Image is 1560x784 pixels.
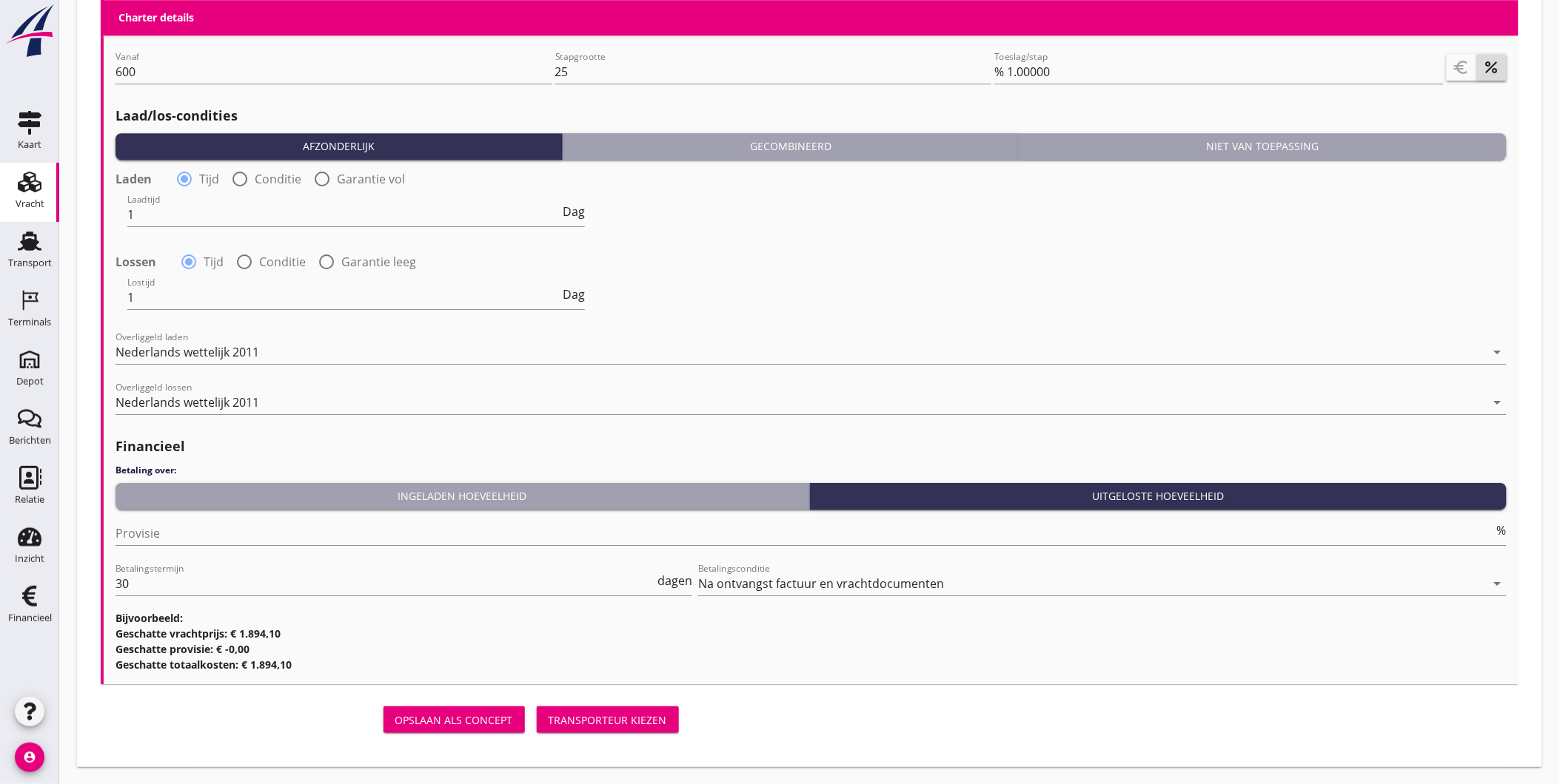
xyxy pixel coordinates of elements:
div: Ingeladen hoeveelheid [121,488,803,504]
div: Berichten [9,436,51,445]
div: Financieel [8,613,52,623]
div: Niet van toepassing [1025,138,1501,154]
h3: Geschatte totaalkosten: € 1.894,10 [116,657,1507,672]
i: clear [1465,13,1483,30]
input: Betalingstermijn [116,572,655,595]
label: Tijd [204,254,224,269]
div: Nederlands wettelijk 2011 [116,345,259,359]
i: arrow_drop_down [1489,575,1507,592]
input: Toeslag/stap [1007,60,1444,84]
div: Transporteur kiezen [549,712,667,728]
h2: Financieel [116,436,1507,456]
strong: Laden [116,172,152,186]
div: Depot [16,376,44,386]
h2: Laad/los-condities [116,106,1507,126]
div: Transport [8,258,52,268]
i: euro [1453,58,1470,76]
i: arrow_drop_down [1489,393,1507,411]
button: Uitgeloste hoeveelheid [810,483,1507,510]
input: Stapgrootte [555,60,992,84]
label: Garantie leeg [341,254,416,269]
input: Laadtijd [127,203,560,226]
i: arrow_drop_down [1486,13,1504,30]
i: account_circle [15,743,44,772]
div: Terminals [8,317,51,327]
div: Opslaan als concept [395,712,513,728]
div: Afzonderlijk [121,138,556,154]
label: Tijd [199,172,219,186]
div: Uitgeloste hoeveelheid [816,488,1501,504]
span: Dag [563,288,585,300]
div: Nederlands wettelijk 2011 [116,396,259,409]
input: Provisie [116,521,1494,545]
button: Gecombineerd [563,133,1020,160]
label: Conditie [255,172,301,186]
i: percent [1483,58,1501,76]
div: Kaart [18,140,41,149]
label: Conditie [259,254,306,269]
div: % [1494,524,1507,536]
div: Gemiddelde laatste halve maand [580,15,764,28]
h4: Betaling over: [116,464,1507,477]
div: dagen [655,575,692,587]
div: Inzicht [15,554,44,564]
h3: Bijvoorbeeld: [116,610,1507,626]
div: Vrachtprijs [1042,15,1103,28]
button: Transporteur kiezen [537,706,679,733]
i: clear [539,13,557,30]
button: Afzonderlijk [116,133,563,160]
label: Garantie vol [337,172,405,186]
span: Dag [563,206,585,217]
div: Relatie [15,495,44,504]
img: logo-small.a267ee39.svg [3,4,56,58]
h3: Geschatte provisie: € -0,00 [116,641,1507,657]
input: Lostijd [127,285,560,309]
i: arrow_drop_down [560,13,578,30]
div: Vracht [16,199,44,209]
div: FOD Economie [116,15,198,28]
button: Opslaan als concept [384,706,525,733]
i: clear [1003,13,1021,30]
button: Ingeladen hoeveelheid [116,483,810,510]
i: arrow_drop_down [1024,13,1042,30]
strong: Lossen [116,254,156,269]
input: Vanaf [116,60,552,84]
i: arrow_drop_down [1489,343,1507,361]
div: Na ontvangst factuur en vrachtdocumenten [698,577,944,590]
div: Gecombineerd [569,138,1013,154]
button: Niet van toepassing [1020,133,1507,160]
h3: Geschatte vrachtprijs: € 1.894,10 [116,626,1507,641]
div: % [994,63,1007,81]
